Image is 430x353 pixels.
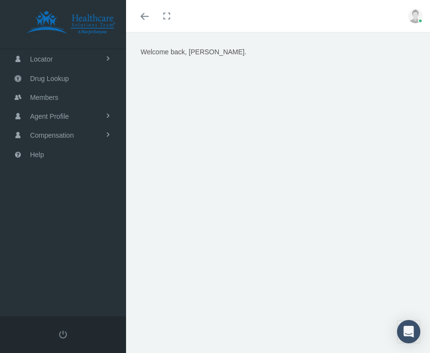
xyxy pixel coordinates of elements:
span: Members [30,88,58,107]
div: Open Intercom Messenger [397,320,420,343]
img: HEALTHCARE SOLUTIONS TEAM, LLC [13,11,129,35]
span: Locator [30,50,53,68]
span: Help [30,145,44,164]
span: Agent Profile [30,107,69,126]
span: Welcome back, [PERSON_NAME]. [141,48,246,56]
span: Drug Lookup [30,69,69,88]
img: user-placeholder.jpg [408,9,423,23]
span: Compensation [30,126,74,144]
